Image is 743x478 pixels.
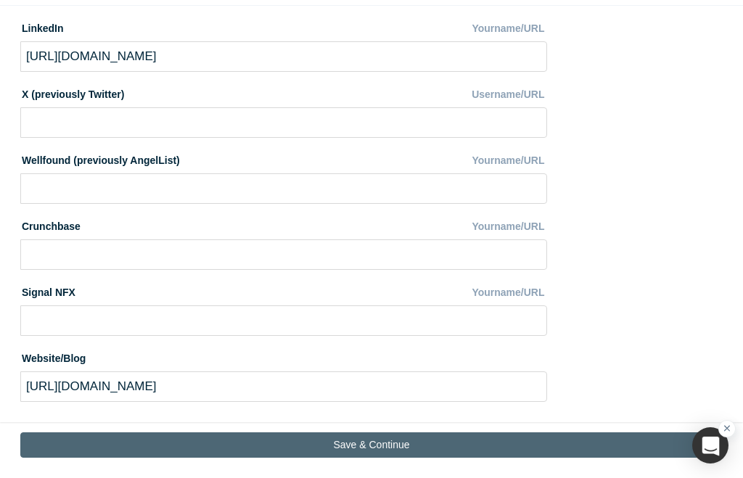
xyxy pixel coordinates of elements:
label: Signal NFX [20,280,472,300]
label: LinkedIn [20,16,472,36]
div: Username/URL [472,82,547,107]
div: Yourname/URL [472,148,547,173]
div: Yourname/URL [472,280,547,305]
label: X (previously Twitter) [20,82,472,102]
div: Yourname/URL [472,16,547,41]
label: Wellfound (previously AngelList) [20,148,472,168]
div: Yourname/URL [472,214,547,239]
button: Save & Continue [20,432,723,458]
label: Crunchbase [20,214,472,234]
label: Website/Blog [20,346,547,366]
